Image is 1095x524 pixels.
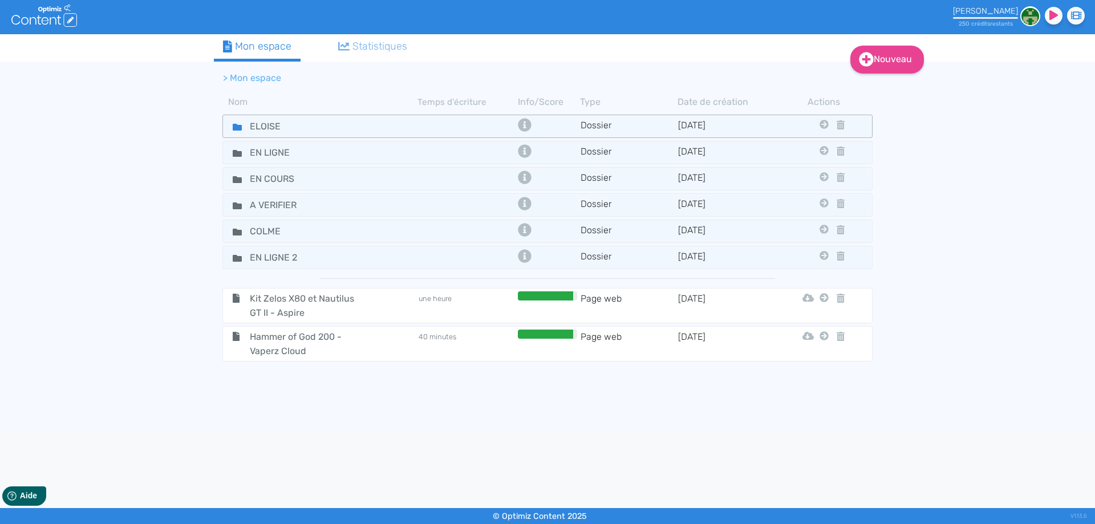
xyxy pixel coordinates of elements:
[678,144,775,161] td: [DATE]
[515,95,580,109] th: Info/Score
[417,95,515,109] th: Temps d'écriture
[222,95,417,109] th: Nom
[678,291,775,320] td: [DATE]
[678,223,775,239] td: [DATE]
[241,144,327,161] input: Nom de dossier
[214,64,784,92] nav: breadcrumb
[678,249,775,266] td: [DATE]
[1010,20,1013,27] span: s
[1020,6,1040,26] img: 6adefb463699458b3a7e00f487fb9d6a
[850,46,924,74] a: Nouveau
[580,95,678,109] th: Type
[580,291,678,320] td: Page web
[493,511,587,521] small: © Optimiz Content 2025
[678,170,775,187] td: [DATE]
[241,197,327,213] input: Nom de dossier
[241,249,327,266] input: Nom de dossier
[580,330,678,358] td: Page web
[580,144,678,161] td: Dossier
[223,39,291,54] div: Mon espace
[678,95,775,109] th: Date de création
[241,223,327,239] input: Nom de dossier
[338,39,408,54] div: Statistiques
[580,197,678,213] td: Dossier
[678,330,775,358] td: [DATE]
[580,223,678,239] td: Dossier
[241,118,327,135] input: Nom de dossier
[329,34,417,59] a: Statistiques
[241,330,370,358] span: Hammer of God 200 - Vaperz Cloud
[417,330,515,358] td: 40 minutes
[417,291,515,320] td: une heure
[817,95,832,109] th: Actions
[580,170,678,187] td: Dossier
[580,118,678,135] td: Dossier
[959,20,1013,27] small: 250 crédit restant
[580,249,678,266] td: Dossier
[987,20,990,27] span: s
[1070,508,1086,524] div: V1.13.5
[241,291,370,320] span: Kit Zelos X80 et Nautilus GT II - Aspire
[241,170,327,187] input: Nom de dossier
[223,71,281,85] li: > Mon espace
[953,6,1018,16] div: [PERSON_NAME]
[678,197,775,213] td: [DATE]
[678,118,775,135] td: [DATE]
[214,34,301,62] a: Mon espace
